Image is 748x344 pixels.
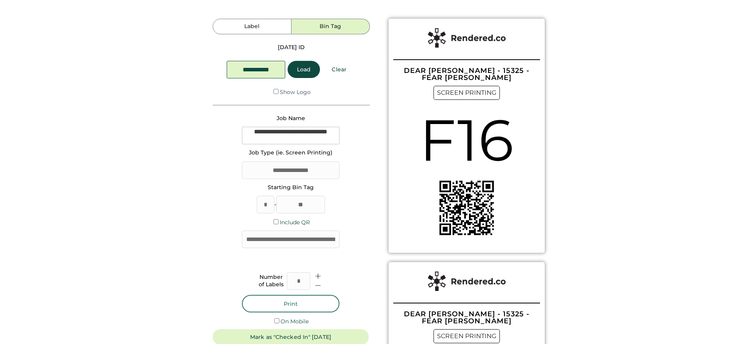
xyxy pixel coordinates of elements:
[274,201,276,209] div: -
[393,310,540,324] div: DEAR [PERSON_NAME] - 15325 - FEAR [PERSON_NAME]
[281,318,309,325] label: On Mobile
[268,184,314,192] div: Starting Bin Tag
[278,44,305,51] div: [DATE] ID
[428,271,506,291] img: Rendered%20Label%20Logo%402x.png
[259,273,284,289] div: Number of Labels
[419,100,514,181] div: F16
[280,219,310,226] label: Include QR
[434,86,500,100] div: SCREEN PRINTING
[277,115,305,122] div: Job Name
[393,67,540,81] div: DEAR [PERSON_NAME] - 15325 - FEAR [PERSON_NAME]
[428,28,506,48] img: Rendered%20Label%20Logo%402x.png
[242,295,339,312] button: Print
[280,89,311,96] label: Show Logo
[249,149,332,157] div: Job Type (ie. Screen Printing)
[322,61,356,78] button: Clear
[288,61,320,78] button: Load
[434,329,500,343] div: SCREEN PRINTING
[213,19,291,34] button: Label
[291,19,370,34] button: Bin Tag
